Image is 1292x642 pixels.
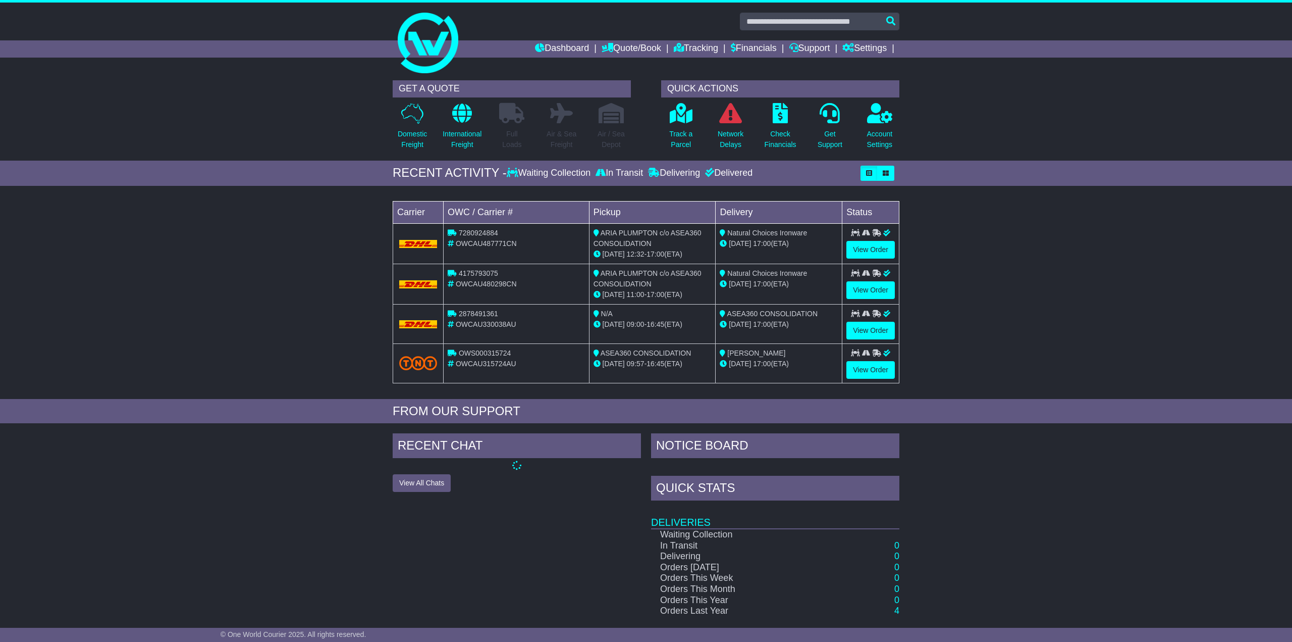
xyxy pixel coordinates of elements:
span: 09:00 [627,320,644,328]
div: QUICK ACTIONS [661,80,899,97]
div: GET A QUOTE [393,80,631,97]
p: Get Support [818,129,842,150]
td: Delivering [651,551,807,562]
a: 0 [894,573,899,583]
div: (ETA) [720,359,838,369]
span: OWCAU487771CN [456,239,517,248]
img: DHL.png [399,320,437,328]
td: Orders This Month [651,584,807,595]
a: 0 [894,562,899,572]
td: Orders [DATE] [651,562,807,573]
a: InternationalFreight [442,103,482,156]
span: [DATE] [603,250,625,258]
p: Air & Sea Freight [547,129,576,150]
span: ARIA PLUMPTON c/o ASEA360 CONSOLIDATION [594,269,702,288]
span: 16:45 [647,320,664,328]
a: DomesticFreight [397,103,427,156]
span: [DATE] [603,290,625,299]
td: In Transit [651,540,807,552]
span: [DATE] [603,320,625,328]
span: 16:45 [647,360,664,368]
span: 17:00 [753,360,771,368]
span: OWCAU480298CN [456,280,517,288]
a: Support [789,40,830,58]
div: FROM OUR SUPPORT [393,404,899,419]
span: [DATE] [729,320,751,328]
a: View Order [846,322,895,339]
a: Financials [731,40,777,58]
span: 7280924884 [459,229,498,237]
td: Orders Last Year [651,606,807,617]
td: Waiting Collection [651,529,807,540]
a: View Order [846,281,895,299]
a: 0 [894,551,899,561]
div: - (ETA) [594,289,712,300]
button: View All Chats [393,474,451,492]
a: GetSupport [817,103,843,156]
div: Delivered [703,168,752,179]
span: 17:00 [647,290,664,299]
p: Check Financials [765,129,796,150]
span: 17:00 [753,239,771,248]
div: (ETA) [720,238,838,249]
span: N/A [601,310,613,318]
span: 09:57 [627,360,644,368]
span: Natural Choices Ironware [727,269,807,277]
p: Track a Parcel [669,129,692,150]
a: Settings [842,40,887,58]
div: (ETA) [720,319,838,330]
a: CheckFinancials [764,103,797,156]
td: Deliveries [651,503,899,529]
span: [DATE] [729,360,751,368]
div: Quick Stats [651,476,899,503]
div: In Transit [593,168,645,179]
a: 0 [894,595,899,605]
div: - (ETA) [594,249,712,260]
span: [DATE] [729,239,751,248]
span: [DATE] [603,360,625,368]
a: Tracking [674,40,718,58]
p: International Freight [443,129,481,150]
span: 17:00 [753,320,771,328]
span: ARIA PLUMPTON c/o ASEA360 CONSOLIDATION [594,229,702,248]
a: 0 [894,584,899,594]
a: Dashboard [535,40,589,58]
p: Air / Sea Depot [598,129,625,150]
a: Quote/Book [602,40,661,58]
a: 4 [894,606,899,616]
div: - (ETA) [594,319,712,330]
td: OWC / Carrier # [444,201,589,223]
td: Orders This Year [651,595,807,606]
span: OWCAU330038AU [456,320,516,328]
a: Track aParcel [669,103,693,156]
p: Full Loads [499,129,524,150]
p: Network Delays [718,129,743,150]
span: [DATE] [729,280,751,288]
td: Pickup [589,201,716,223]
div: - (ETA) [594,359,712,369]
p: Account Settings [867,129,893,150]
span: ASEA360 CONSOLIDATION [727,310,818,318]
a: 0 [894,540,899,551]
span: 17:00 [647,250,664,258]
span: 2878491361 [459,310,498,318]
span: Natural Choices Ironware [727,229,807,237]
span: [PERSON_NAME] [727,349,785,357]
span: 12:32 [627,250,644,258]
a: AccountSettings [867,103,893,156]
a: View Order [846,361,895,379]
div: Delivering [645,168,703,179]
span: OWS000315724 [459,349,511,357]
span: OWCAU315724AU [456,360,516,368]
span: ASEA360 CONSOLIDATION [601,349,691,357]
a: NetworkDelays [717,103,744,156]
span: 11:00 [627,290,644,299]
img: DHL.png [399,240,437,248]
img: DHL.png [399,280,437,288]
span: © One World Courier 2025. All rights reserved. [221,630,366,638]
a: View Order [846,241,895,259]
p: Domestic Freight [398,129,427,150]
div: NOTICE BOARD [651,433,899,461]
span: 4175793075 [459,269,498,277]
div: (ETA) [720,279,838,289]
